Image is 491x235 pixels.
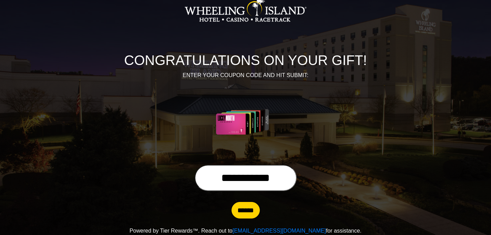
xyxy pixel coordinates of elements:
[54,71,437,79] p: ENTER YOUR COUPON CODE AND HIT SUBMIT:
[233,228,326,234] a: [EMAIL_ADDRESS][DOMAIN_NAME]
[130,228,361,234] span: Powered by Tier Rewards™. Reach out to for assistance.
[54,52,437,68] h1: CONGRATULATIONS ON YOUR GIFT!
[200,88,291,157] img: Center Image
